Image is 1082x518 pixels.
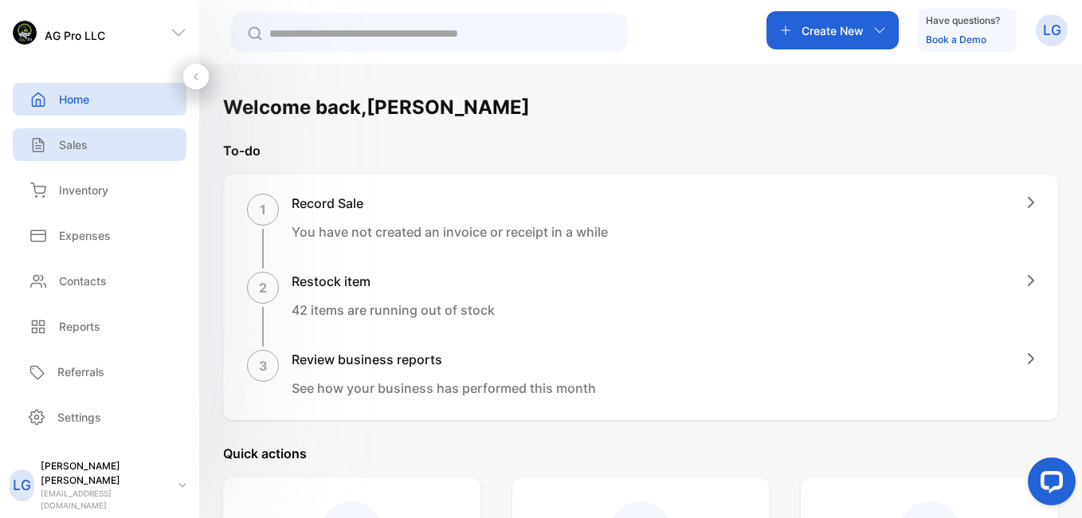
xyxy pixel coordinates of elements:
img: logo [13,21,37,45]
h1: Welcome back, [PERSON_NAME] [223,93,530,122]
h1: Record Sale [292,194,608,213]
p: [PERSON_NAME] [PERSON_NAME] [41,459,166,488]
p: 2 [259,278,267,297]
p: Quick actions [223,444,1058,463]
p: 42 items are running out of stock [292,300,495,320]
p: Inventory [59,182,108,198]
p: LG [1043,20,1061,41]
button: Create New [766,11,899,49]
p: 1 [260,200,266,219]
p: Referrals [57,363,104,380]
p: Create New [802,22,864,39]
p: Contacts [59,273,107,289]
p: Home [59,91,89,108]
p: [EMAIL_ADDRESS][DOMAIN_NAME] [41,488,166,512]
p: Have questions? [926,13,1000,29]
p: 3 [259,356,268,375]
p: Expenses [59,227,111,244]
p: Sales [59,136,88,153]
h1: Review business reports [292,350,596,369]
p: See how your business has performed this month [292,379,596,398]
p: You have not created an invoice or receipt in a while [292,222,608,241]
p: LG [13,475,31,496]
button: LG [1036,11,1068,49]
p: AG Pro LLC [45,27,105,44]
h1: Restock item [292,272,495,291]
p: Reports [59,318,100,335]
a: Book a Demo [926,33,986,45]
p: To-do [223,141,1058,160]
p: Settings [57,409,101,426]
iframe: LiveChat chat widget [1015,451,1082,518]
